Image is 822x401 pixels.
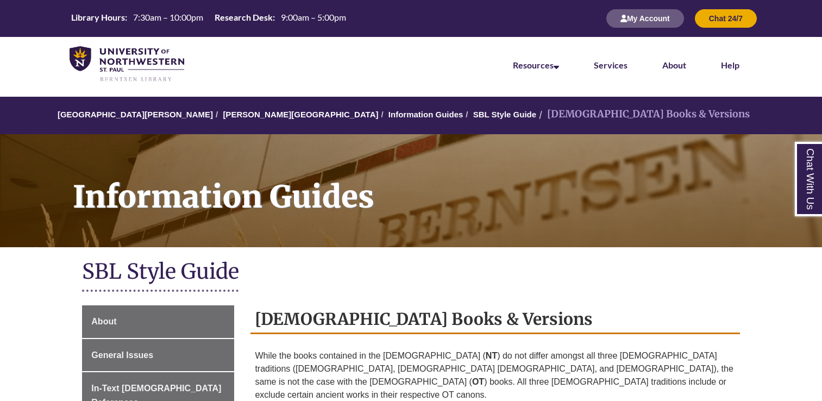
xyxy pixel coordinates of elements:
[695,9,757,28] button: Chat 24/7
[486,351,497,360] strong: NT
[82,339,234,372] a: General Issues
[223,110,378,119] a: [PERSON_NAME][GEOGRAPHIC_DATA]
[61,134,822,233] h1: Information Guides
[594,60,628,70] a: Services
[58,110,213,119] a: [GEOGRAPHIC_DATA][PERSON_NAME]
[250,305,739,334] h2: [DEMOGRAPHIC_DATA] Books & Versions
[695,14,757,23] a: Chat 24/7
[70,46,184,83] img: UNWSP Library Logo
[281,12,346,22] span: 9:00am – 5:00pm
[210,11,277,23] th: Research Desk:
[67,11,350,25] table: Hours Today
[67,11,350,26] a: Hours Today
[606,14,684,23] a: My Account
[91,350,153,360] span: General Issues
[82,258,739,287] h1: SBL Style Guide
[721,60,739,70] a: Help
[91,317,116,326] span: About
[133,12,203,22] span: 7:30am – 10:00pm
[472,377,484,386] strong: OT
[473,110,536,119] a: SBL Style Guide
[606,9,684,28] button: My Account
[82,305,234,338] a: About
[536,106,750,122] li: [DEMOGRAPHIC_DATA] Books & Versions
[388,110,463,119] a: Information Guides
[662,60,686,70] a: About
[513,60,559,70] a: Resources
[67,11,129,23] th: Library Hours:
